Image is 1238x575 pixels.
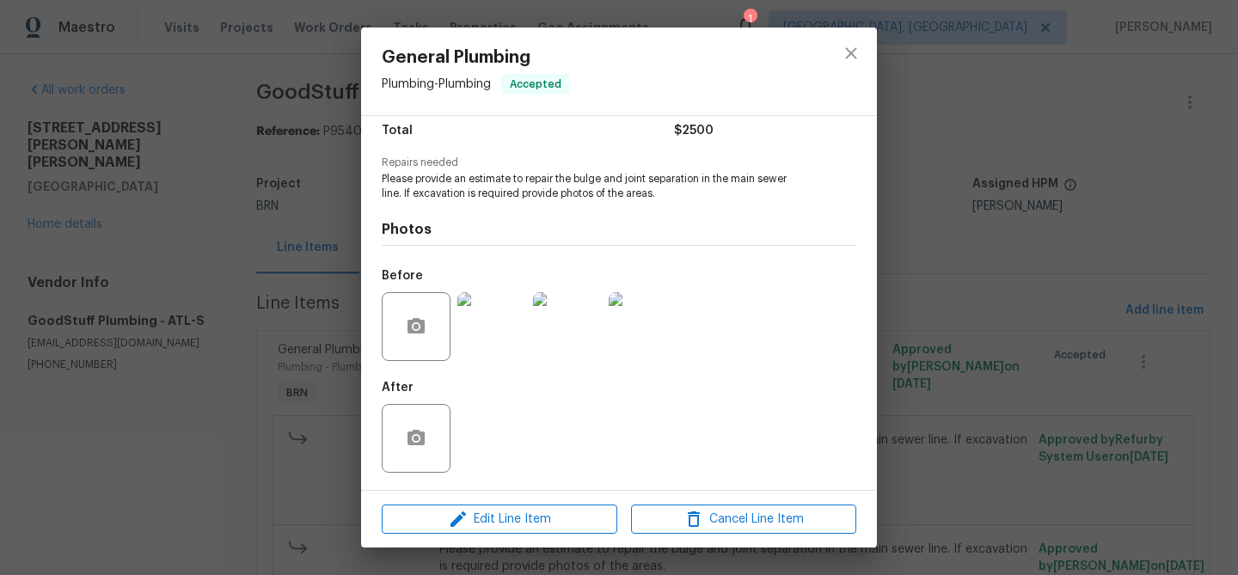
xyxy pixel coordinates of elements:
span: Total [382,119,413,144]
span: Cancel Line Item [636,509,851,530]
span: Repairs needed [382,157,856,168]
span: $2500 [674,119,714,144]
span: Please provide an estimate to repair the bulge and joint separation in the main sewer line. If ex... [382,172,809,201]
button: Edit Line Item [382,505,617,535]
button: close [830,33,872,74]
h5: Before [382,270,423,282]
button: Cancel Line Item [631,505,856,535]
div: 1 [744,10,756,28]
span: General Plumbing [382,48,570,67]
h4: Photos [382,221,856,238]
span: Accepted [503,76,568,93]
span: Edit Line Item [387,509,612,530]
h5: After [382,382,414,394]
span: Plumbing - Plumbing [382,78,491,90]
